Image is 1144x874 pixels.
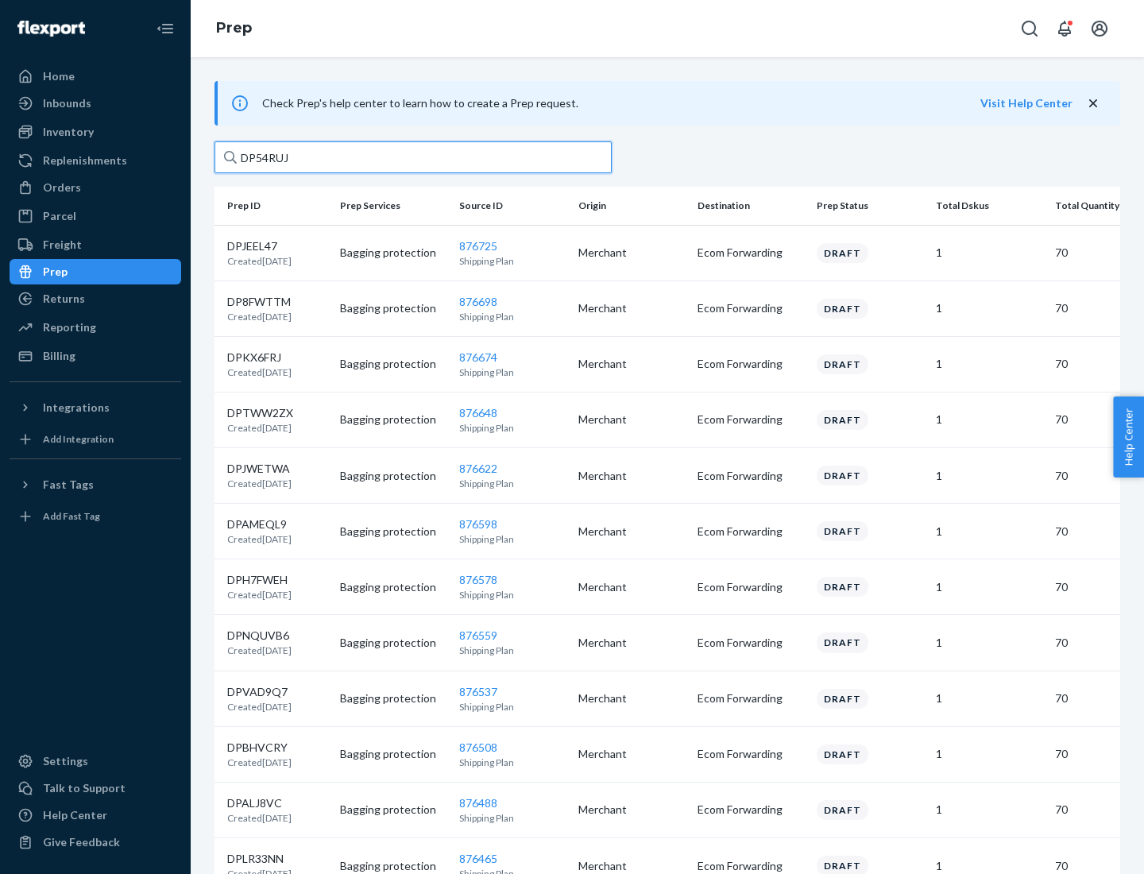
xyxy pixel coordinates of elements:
span: Help Center [1113,396,1144,478]
p: Merchant [578,356,685,372]
p: Merchant [578,858,685,874]
div: Give Feedback [43,834,120,850]
p: Shipping Plan [459,644,566,657]
p: Created [DATE] [227,365,292,379]
div: Inbounds [43,95,91,111]
p: Ecom Forwarding [698,300,804,316]
button: Close Navigation [149,13,181,44]
a: 876725 [459,239,497,253]
div: Freight [43,237,82,253]
p: Shipping Plan [459,254,566,268]
div: Prep [43,264,68,280]
p: 1 [936,802,1042,818]
a: 876465 [459,852,497,865]
a: 876698 [459,295,497,308]
p: DPJEEL47 [227,238,292,254]
p: 1 [936,300,1042,316]
p: DPAMEQL9 [227,516,292,532]
p: DPKX6FRJ [227,350,292,365]
a: 876674 [459,350,497,364]
p: Ecom Forwarding [698,579,804,595]
th: Total Dskus [929,187,1049,225]
p: Shipping Plan [459,532,566,546]
div: Draft [817,577,868,597]
p: Ecom Forwarding [698,746,804,762]
a: Freight [10,232,181,257]
a: Talk to Support [10,775,181,801]
p: Shipping Plan [459,310,566,323]
p: Ecom Forwarding [698,524,804,539]
p: Ecom Forwarding [698,690,804,706]
th: Prep Status [810,187,929,225]
p: DPBHVCRY [227,740,292,756]
p: Merchant [578,635,685,651]
input: Search prep jobs [214,141,612,173]
a: Add Integration [10,427,181,452]
th: Prep Services [334,187,453,225]
p: Created [DATE] [227,644,292,657]
p: Created [DATE] [227,421,293,435]
p: DPTWW2ZX [227,405,293,421]
th: Destination [691,187,810,225]
a: 876622 [459,462,497,475]
div: Draft [817,521,868,541]
div: Fast Tags [43,477,94,493]
a: Add Fast Tag [10,504,181,529]
p: DP8FWTTM [227,294,292,310]
a: Billing [10,343,181,369]
p: Bagging protection [340,690,446,706]
p: 1 [936,746,1042,762]
p: Created [DATE] [227,700,292,714]
p: Bagging protection [340,802,446,818]
p: Merchant [578,468,685,484]
div: Draft [817,744,868,764]
p: DPJWETWA [227,461,292,477]
th: Origin [572,187,691,225]
p: Ecom Forwarding [698,858,804,874]
div: Settings [43,753,88,769]
p: Shipping Plan [459,365,566,379]
p: Shipping Plan [459,700,566,714]
th: Source ID [453,187,572,225]
p: Ecom Forwarding [698,802,804,818]
p: 1 [936,468,1042,484]
p: Bagging protection [340,858,446,874]
a: Returns [10,286,181,311]
div: Draft [817,354,868,374]
a: Inventory [10,119,181,145]
p: Merchant [578,412,685,427]
p: 1 [936,412,1042,427]
p: Created [DATE] [227,310,292,323]
ol: breadcrumbs [203,6,265,52]
p: Created [DATE] [227,477,292,490]
div: Draft [817,466,868,485]
p: Ecom Forwarding [698,468,804,484]
a: 876508 [459,741,497,754]
a: Orders [10,175,181,200]
button: close [1085,95,1101,112]
p: DPALJ8VC [227,795,292,811]
a: Replenishments [10,148,181,173]
span: Check Prep's help center to learn how to create a Prep request. [262,96,578,110]
button: Visit Help Center [980,95,1072,111]
a: Inbounds [10,91,181,116]
p: Shipping Plan [459,756,566,769]
div: Help Center [43,807,107,823]
div: Talk to Support [43,780,126,796]
div: Add Integration [43,432,114,446]
div: Orders [43,180,81,195]
p: Shipping Plan [459,477,566,490]
button: Integrations [10,395,181,420]
p: DPNQUVB6 [227,628,292,644]
p: Created [DATE] [227,254,292,268]
p: DPLR33NN [227,851,292,867]
p: Merchant [578,802,685,818]
p: Shipping Plan [459,421,566,435]
p: Created [DATE] [227,532,292,546]
p: Bagging protection [340,300,446,316]
div: Parcel [43,208,76,224]
img: Flexport logo [17,21,85,37]
p: Bagging protection [340,746,446,762]
button: Fast Tags [10,472,181,497]
p: 1 [936,524,1042,539]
